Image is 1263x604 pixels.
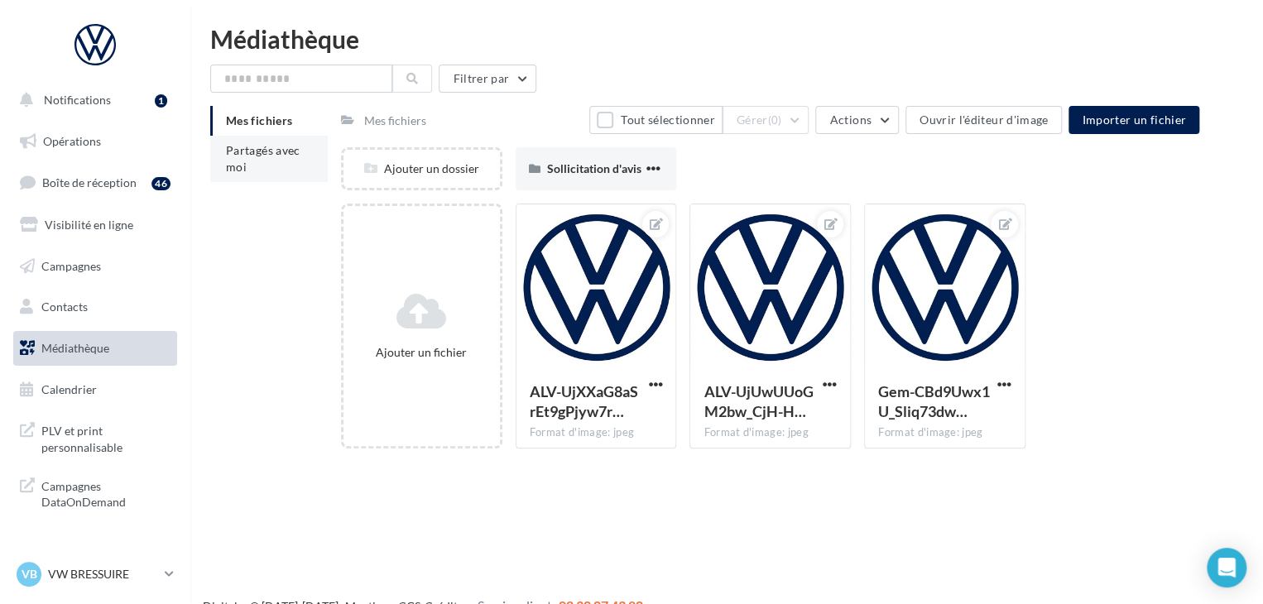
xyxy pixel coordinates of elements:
p: VW BRESSUIRE [48,566,158,582]
button: Ouvrir l'éditeur d'image [905,106,1062,134]
div: Open Intercom Messenger [1207,548,1246,587]
span: Contacts [41,300,88,314]
a: Boîte de réception46 [10,165,180,200]
a: Visibilité en ligne [10,208,180,242]
a: Campagnes DataOnDemand [10,468,180,517]
span: (0) [768,113,782,127]
a: Médiathèque [10,331,180,366]
div: Médiathèque [210,26,1243,51]
span: PLV et print personnalisable [41,419,170,455]
span: ALV-UjUwUUoGM2bw_CjH-H8EVkDwvTkHYn6FP-BAI4ATkrscGEuCgXS3 [704,382,813,420]
span: Opérations [43,134,101,148]
button: Filtrer par [439,65,536,93]
a: Opérations [10,124,180,159]
div: Mes fichiers [364,113,426,129]
button: Actions [815,106,898,134]
a: Calendrier [10,372,180,407]
span: Mes fichiers [226,113,292,127]
span: Visibilité en ligne [45,218,133,232]
div: Format d'image: jpeg [704,425,837,440]
a: Campagnes [10,249,180,284]
button: Tout sélectionner [589,106,722,134]
div: Format d'image: jpeg [878,425,1011,440]
span: Gem-CBd9Uwx1U_Sliq73dwA4sZ9_FrKnZUZRtPgIJh_YIhJqYLkrA6-thrXqRQuzCD4nqw_OqP4JXOexwA=s0 [878,382,990,420]
span: Campagnes [41,258,101,272]
span: Actions [829,113,871,127]
a: Contacts [10,290,180,324]
span: VB [22,566,37,582]
div: 1 [155,94,167,108]
a: PLV et print personnalisable [10,413,180,462]
div: Ajouter un dossier [343,161,500,177]
span: Campagnes DataOnDemand [41,475,170,511]
span: Notifications [44,93,111,107]
span: Médiathèque [41,341,109,355]
span: Boîte de réception [42,175,137,189]
span: Importer un fichier [1082,113,1186,127]
span: Calendrier [41,382,97,396]
span: Sollicitation d'avis [547,161,641,175]
button: Notifications 1 [10,83,174,117]
div: Format d'image: jpeg [530,425,663,440]
div: Ajouter un fichier [350,344,493,361]
span: ALV-UjXXaG8aSrEt9gPjyw7rKLJ-bnJu81bdYS88r6WNntzmFmyRS-c8 [530,382,638,420]
span: Partagés avec moi [226,143,300,174]
a: VB VW BRESSUIRE [13,558,177,590]
div: 46 [151,177,170,190]
button: Importer un fichier [1069,106,1199,134]
button: Gérer(0) [723,106,809,134]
